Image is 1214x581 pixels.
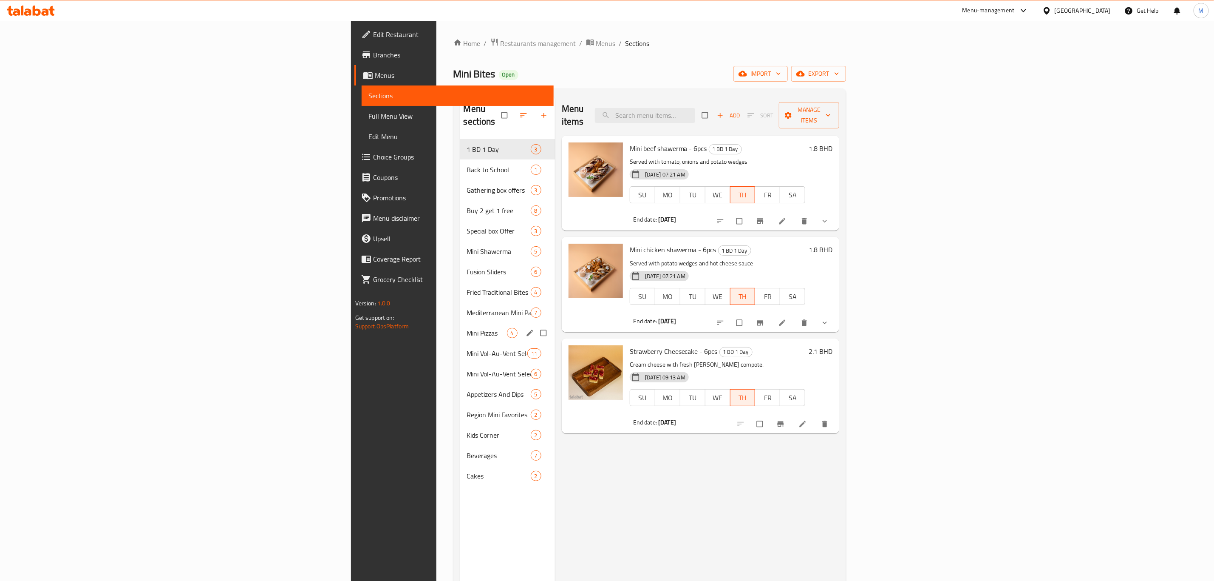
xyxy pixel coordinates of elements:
[467,185,531,195] span: Gathering box offers
[642,272,689,280] span: [DATE] 07:21 AM
[730,186,756,203] button: TH
[467,410,531,420] span: Region Mini Favorites
[731,315,749,331] span: Select to update
[524,328,537,339] button: edit
[734,392,752,404] span: TH
[354,269,554,290] a: Grocery Checklist
[531,287,541,297] div: items
[709,392,727,404] span: WE
[630,345,718,358] span: Strawberry Cheesecake - 6pcs
[821,217,829,225] svg: Show Choices
[355,321,409,332] a: Support.OpsPlatform
[697,107,715,123] span: Select section
[780,389,805,406] button: SA
[630,359,806,370] p: Cream cheese with fresh [PERSON_NAME] compote.
[680,389,705,406] button: TU
[531,226,541,236] div: items
[719,246,751,256] span: 1 BD 1 Day
[709,290,727,303] span: WE
[531,450,541,461] div: items
[467,308,531,318] span: Mediterranean Mini Pastries
[460,262,555,282] div: Fusion Sliders6
[467,369,531,379] div: Mini Vol-Au-Vent Selection
[709,189,727,201] span: WE
[730,288,756,305] button: TH
[373,193,547,203] span: Promotions
[373,152,547,162] span: Choice Groups
[659,189,677,201] span: MO
[467,450,531,461] span: Beverages
[655,186,680,203] button: MO
[795,212,815,231] button: delete
[467,430,531,440] span: Kids Corner
[642,171,689,179] span: [DATE] 07:21 AM
[467,267,531,277] span: Fusion Sliders
[496,107,514,123] span: Select all sections
[791,66,846,82] button: export
[531,165,541,175] div: items
[780,186,805,203] button: SA
[460,139,555,159] div: 1 BD 1 Day3
[467,144,531,154] span: 1 BD 1 Day
[354,249,554,269] a: Coverage Report
[368,131,547,142] span: Edit Menu
[778,319,788,327] a: Edit menu item
[354,188,554,208] a: Promotions
[718,245,751,256] div: 1 BD 1 Day
[467,389,531,399] div: Appetizers And Dips
[467,348,528,359] div: Mini Vol-Au-Vent Selection (Sweet)
[460,384,555,404] div: Appetizers And Dips5
[720,347,752,357] span: 1 BD 1 Day
[531,186,541,194] span: 3
[531,472,541,480] span: 2
[460,466,555,486] div: Cakes2
[784,392,802,404] span: SA
[1055,6,1111,15] div: [GEOGRAPHIC_DATA]
[569,345,623,400] img: Strawberry Cheesecake - 6pcs
[354,24,554,45] a: Edit Restaurant
[962,6,1015,16] div: Menu-management
[531,246,541,256] div: items
[798,68,839,79] span: export
[528,350,540,358] span: 11
[630,258,806,269] p: Served with potato wedges and hot cheese sauce
[527,348,541,359] div: items
[751,212,771,231] button: Branch-specific-item
[531,308,541,318] div: items
[771,415,792,433] button: Branch-specific-item
[373,172,547,182] span: Coupons
[815,313,836,332] button: show more
[655,288,680,305] button: MO
[633,214,657,225] span: End date:
[368,91,547,101] span: Sections
[354,228,554,249] a: Upsell
[368,111,547,121] span: Full Menu View
[778,217,788,225] a: Edit menu item
[658,316,676,327] b: [DATE]
[684,290,702,303] span: TU
[634,290,652,303] span: SU
[569,142,623,197] img: Mini beef shawerma - 6pcs
[562,103,585,128] h2: Menu items
[467,205,531,216] div: Buy 2 get 1 free
[755,288,780,305] button: FR
[460,343,555,364] div: Mini Vol-Au-Vent Selection (Sweet)11
[733,66,788,82] button: import
[460,159,555,180] div: Back to School1
[460,136,555,490] nav: Menu sections
[684,189,702,201] span: TU
[709,144,741,154] span: 1 BD 1 Day
[467,226,531,236] div: Special box Offer
[531,268,541,276] span: 6
[809,244,832,256] h6: 1.8 BHD
[375,70,547,80] span: Menus
[531,452,541,460] span: 7
[460,180,555,200] div: Gathering box offers3
[362,106,554,126] a: Full Menu View
[531,248,541,256] span: 5
[467,471,531,481] span: Cakes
